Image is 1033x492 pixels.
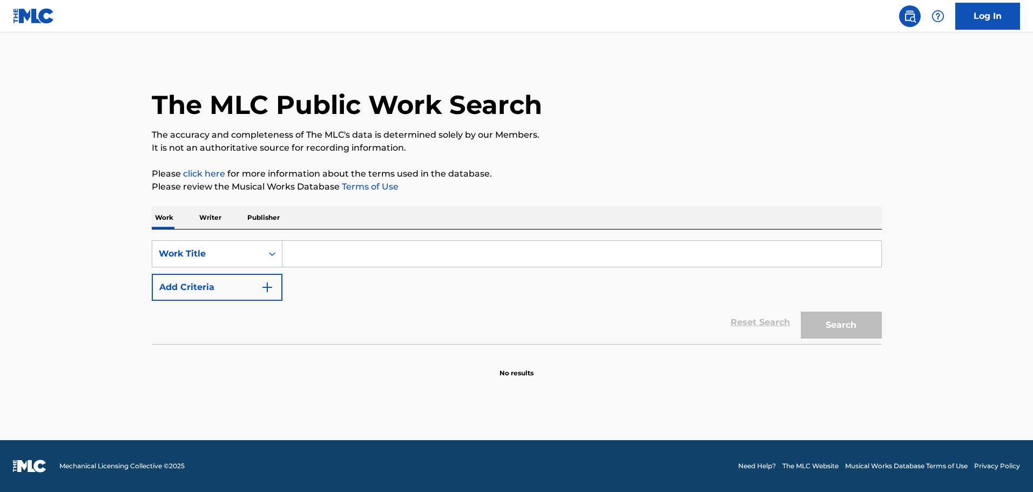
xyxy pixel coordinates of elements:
[340,181,399,192] a: Terms of Use
[927,5,949,27] div: Help
[931,10,944,23] img: help
[152,240,882,344] form: Search Form
[782,461,839,471] a: The MLC Website
[152,206,177,229] p: Work
[261,281,274,294] img: 9d2ae6d4665cec9f34b9.svg
[152,180,882,193] p: Please review the Musical Works Database
[738,461,776,471] a: Need Help?
[974,461,1020,471] a: Privacy Policy
[13,460,46,473] img: logo
[845,461,968,471] a: Musical Works Database Terms of Use
[899,5,921,27] a: Public Search
[903,10,916,23] img: search
[196,206,225,229] p: Writer
[152,167,882,180] p: Please for more information about the terms used in the database.
[159,247,256,260] div: Work Title
[152,129,882,141] p: The accuracy and completeness of The MLC's data is determined solely by our Members.
[979,440,1033,492] iframe: Chat Widget
[152,141,882,154] p: It is not an authoritative source for recording information.
[152,89,542,121] h1: The MLC Public Work Search
[13,8,55,24] img: MLC Logo
[59,461,185,471] span: Mechanical Licensing Collective © 2025
[244,206,283,229] p: Publisher
[499,355,534,378] p: No results
[152,274,282,301] button: Add Criteria
[955,3,1020,30] a: Log In
[183,169,225,179] a: click here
